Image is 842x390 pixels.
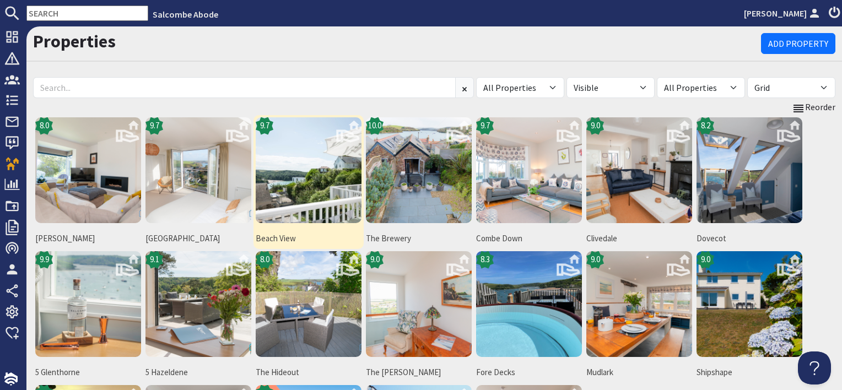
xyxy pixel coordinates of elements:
[694,249,805,383] a: Shipshape's icon9.0Shipshape
[260,253,269,266] span: 8.0
[584,249,694,383] a: Mudlark's icon9.0Mudlark
[145,232,251,245] span: [GEOGRAPHIC_DATA]
[40,120,49,132] span: 8.0
[33,249,143,383] a: 5 Glenthorne's icon9.95 Glenthorne
[476,117,582,223] img: Combe Down's icon
[35,366,141,379] span: 5 Glenthorne
[364,115,474,249] a: The Brewery's icon10.0The Brewery
[481,253,490,266] span: 8.3
[370,253,380,266] span: 9.0
[143,115,253,249] a: Beacon House 's icon9.7[GEOGRAPHIC_DATA]
[150,120,159,132] span: 9.7
[366,232,472,245] span: The Brewery
[35,251,141,357] img: 5 Glenthorne's icon
[474,249,584,383] a: Fore Decks's icon8.3Fore Decks
[701,253,710,266] span: 9.0
[481,120,490,132] span: 9.7
[260,120,269,132] span: 9.7
[744,7,822,20] a: [PERSON_NAME]
[33,77,456,98] input: Search...
[761,33,835,54] a: Add Property
[35,117,141,223] img: Alma Villa's icon
[145,117,251,223] img: Beacon House 's icon
[33,30,116,52] a: Properties
[368,120,381,132] span: 10.0
[33,115,143,249] a: Alma Villa's icon8.0[PERSON_NAME]
[792,100,835,115] a: Reorder
[701,120,710,132] span: 8.2
[253,115,364,249] a: Beach View's icon9.7Beach View
[798,351,831,384] iframe: Toggle Customer Support
[364,249,474,383] a: The Holt's icon9.0The [PERSON_NAME]
[694,115,805,249] a: Dovecot's icon8.2Dovecot
[591,120,600,132] span: 9.0
[143,249,253,383] a: 5 Hazeldene's icon9.15 Hazeldene
[697,366,802,379] span: Shipshape
[256,117,361,223] img: Beach View's icon
[366,251,472,357] img: The Holt's icon
[40,253,49,266] span: 9.9
[476,232,582,245] span: Combe Down
[586,251,692,357] img: Mudlark's icon
[256,366,361,379] span: The Hideout
[26,6,148,21] input: SEARCH
[253,249,364,383] a: The Hideout 's icon8.0The Hideout
[4,372,18,386] img: staytech_i_w-64f4e8e9ee0a9c174fd5317b4b171b261742d2d393467e5bdba4413f4f884c10.svg
[586,232,692,245] span: Clivedale
[591,253,600,266] span: 9.0
[697,251,802,357] img: Shipshape's icon
[476,251,582,357] img: Fore Decks's icon
[697,232,802,245] span: Dovecot
[153,9,218,20] a: Salcombe Abode
[697,117,802,223] img: Dovecot's icon
[474,115,584,249] a: Combe Down's icon9.7Combe Down
[145,366,251,379] span: 5 Hazeldene
[366,117,472,223] img: The Brewery's icon
[584,115,694,249] a: Clivedale 's icon9.0Clivedale
[35,232,141,245] span: [PERSON_NAME]
[150,253,159,266] span: 9.1
[586,117,692,223] img: Clivedale 's icon
[366,366,472,379] span: The [PERSON_NAME]
[256,232,361,245] span: Beach View
[476,366,582,379] span: Fore Decks
[256,251,361,357] img: The Hideout 's icon
[145,251,251,357] img: 5 Hazeldene's icon
[586,366,692,379] span: Mudlark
